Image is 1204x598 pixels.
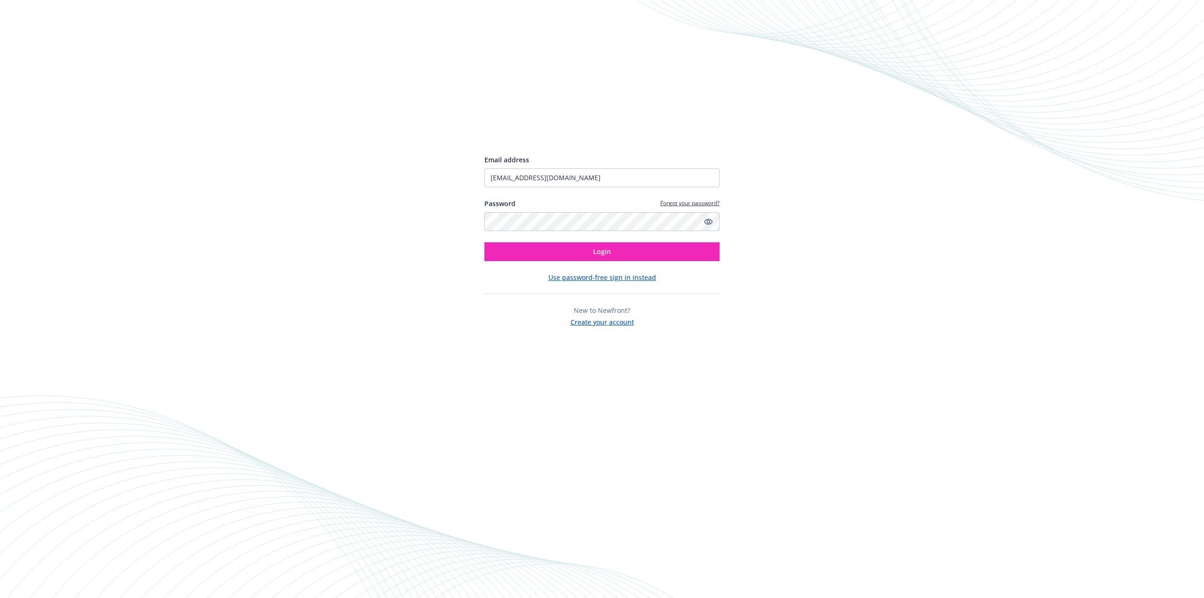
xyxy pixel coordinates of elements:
[484,121,573,137] img: Newfront logo
[484,242,720,261] button: Login
[574,306,630,315] span: New to Newfront?
[484,212,720,231] input: Enter your password
[484,155,529,164] span: Email address
[660,199,720,207] a: Forgot your password?
[593,247,611,256] span: Login
[703,216,714,227] a: Show password
[484,199,515,208] label: Password
[570,315,634,327] button: Create your account
[484,168,720,187] input: Enter your email
[548,272,656,282] button: Use password-free sign in instead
